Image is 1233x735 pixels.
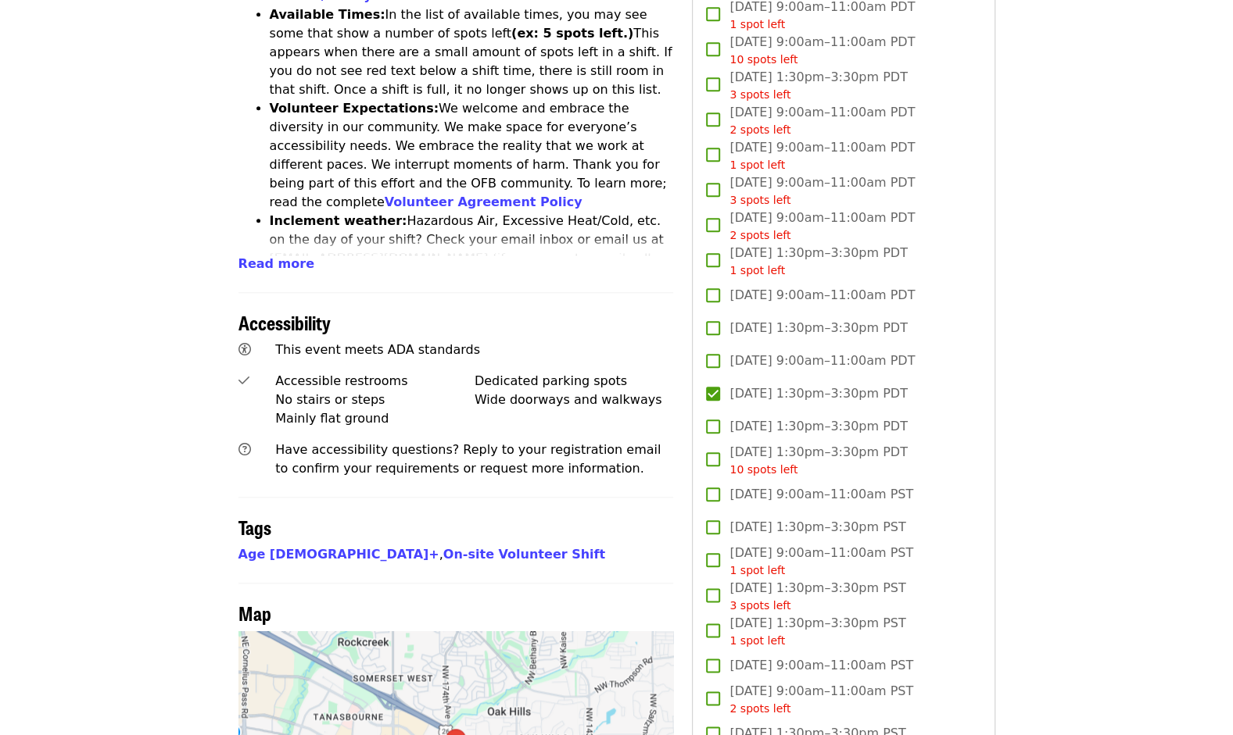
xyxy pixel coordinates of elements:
i: universal-access icon [238,342,251,357]
span: 10 spots left [729,463,798,476]
span: [DATE] 9:00am–11:00am PDT [729,351,915,370]
a: Volunteer Agreement Policy [385,194,582,209]
span: 3 spots left [729,194,790,206]
strong: Available Times: [270,7,385,22]
span: [DATE] 9:00am–11:00am PDT [729,103,915,138]
div: Mainly flat ground [275,409,475,428]
i: question-circle icon [238,442,251,457]
span: 10 spots left [729,53,798,66]
div: Wide doorways and walkways [475,391,674,409]
span: Tags [238,513,271,541]
span: [DATE] 9:00am–11:00am PDT [729,173,915,209]
li: We welcome and embrace the diversity in our community. We make space for everyone’s accessibility... [270,99,674,212]
span: 2 spots left [729,702,790,715]
span: 1 spot left [729,564,785,576]
span: 3 spots left [729,88,790,101]
span: [DATE] 9:00am–11:00am PST [729,656,913,675]
span: [DATE] 9:00am–11:00am PDT [729,209,915,244]
span: Read more [238,256,314,271]
span: , [238,547,443,562]
span: 1 spot left [729,18,785,30]
span: 1 spot left [729,159,785,171]
a: Age [DEMOGRAPHIC_DATA]+ [238,547,439,562]
li: Hazardous Air, Excessive Heat/Cold, etc. on the day of your shift? Check your email inbox or emai... [270,212,674,305]
span: 1 spot left [729,264,785,277]
div: No stairs or steps [275,391,475,409]
span: 2 spots left [729,123,790,136]
span: [DATE] 1:30pm–3:30pm PDT [729,244,907,279]
span: 3 spots left [729,599,790,612]
span: [DATE] 1:30pm–3:30pm PDT [729,443,907,478]
span: Map [238,599,271,626]
li: In the list of available times, you may see some that show a number of spots left This appears wh... [270,5,674,99]
strong: (ex: 5 spots left.) [511,26,633,41]
a: On-site Volunteer Shift [443,547,605,562]
span: [DATE] 1:30pm–3:30pm PDT [729,384,907,403]
span: Accessibility [238,309,331,336]
strong: Inclement weather: [270,213,407,228]
button: Read more [238,255,314,273]
div: Dedicated parking spots [475,372,674,391]
span: [DATE] 1:30pm–3:30pm PST [729,518,905,537]
span: 2 spots left [729,229,790,241]
span: This event meets ADA standards [275,342,480,357]
span: [DATE] 9:00am–11:00am PDT [729,286,915,305]
span: [DATE] 1:30pm–3:30pm PDT [729,319,907,337]
span: [DATE] 9:00am–11:00am PST [729,485,913,504]
span: [DATE] 9:00am–11:00am PDT [729,138,915,173]
span: [DATE] 1:30pm–3:30pm PST [729,614,905,649]
span: [DATE] 9:00am–11:00am PDT [729,33,915,68]
span: Have accessibility questions? Reply to your registration email to confirm your requirements or re... [275,442,661,476]
i: check icon [238,373,249,388]
div: Accessible restrooms [275,372,475,391]
span: [DATE] 9:00am–11:00am PST [729,544,913,579]
span: [DATE] 1:30pm–3:30pm PST [729,579,905,614]
span: 1 spot left [729,634,785,647]
span: [DATE] 1:30pm–3:30pm PDT [729,417,907,436]
span: [DATE] 1:30pm–3:30pm PDT [729,68,907,103]
span: [DATE] 9:00am–11:00am PST [729,682,913,717]
strong: Volunteer Expectations: [270,101,439,116]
